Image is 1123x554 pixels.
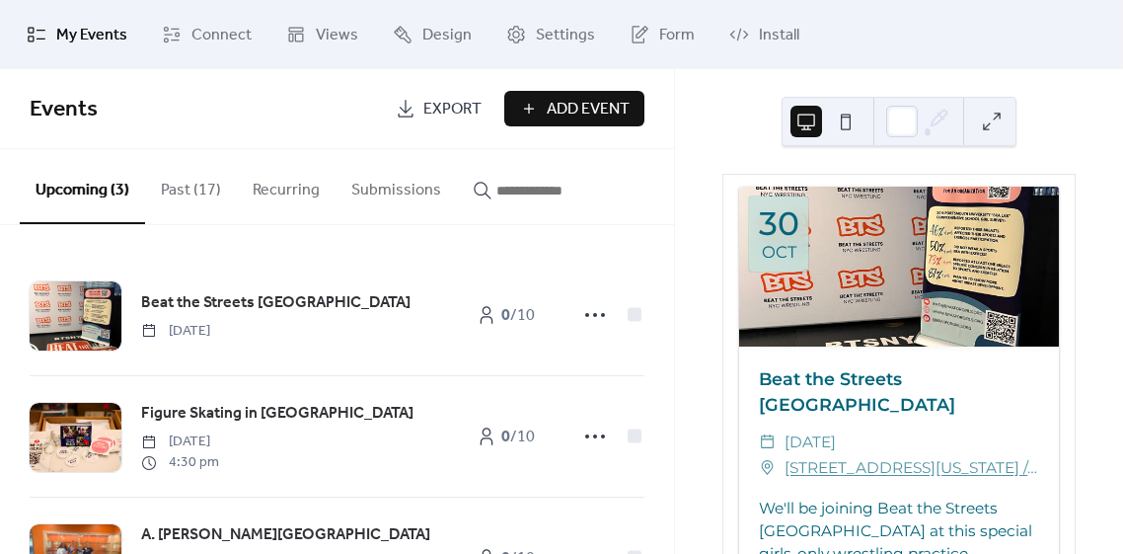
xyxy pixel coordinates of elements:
span: Export [423,98,482,121]
a: Beat the Streets [GEOGRAPHIC_DATA] [141,290,411,316]
a: Install [714,8,814,61]
div: ​ [759,430,777,455]
div: 30 [759,207,799,240]
a: My Events [12,8,142,61]
span: Add Event [547,98,630,121]
a: Connect [147,8,266,61]
span: My Events [56,24,127,47]
a: Figure Skating in [GEOGRAPHIC_DATA] [141,401,413,427]
span: / 10 [501,426,535,449]
span: / 10 [501,304,535,328]
a: 0/10 [457,297,556,333]
a: Export [381,91,496,126]
b: 0 [501,422,510,452]
a: 0/10 [457,419,556,454]
span: 4:30 pm [141,452,219,473]
span: [DATE] [141,432,219,452]
div: Beat the Streets [GEOGRAPHIC_DATA] [739,366,1059,419]
b: 0 [501,300,510,331]
button: Upcoming (3) [20,149,145,224]
div: Oct [762,244,796,261]
a: A. [PERSON_NAME][GEOGRAPHIC_DATA] [141,522,430,548]
a: [STREET_ADDRESS][US_STATE] //10018 [785,455,1039,481]
span: Connect [191,24,252,47]
span: Settings [536,24,595,47]
button: Past (17) [145,149,237,222]
span: [DATE] [141,321,210,342]
a: Views [271,8,373,61]
span: Beat the Streets [GEOGRAPHIC_DATA] [141,291,411,315]
div: ​ [759,455,777,481]
button: Add Event [504,91,644,126]
a: Form [615,8,710,61]
span: Design [422,24,472,47]
span: Install [759,24,799,47]
a: Design [378,8,487,61]
span: Events [30,88,98,131]
span: [DATE] [785,430,836,455]
button: Submissions [336,149,457,222]
span: Figure Skating in [GEOGRAPHIC_DATA] [141,402,413,426]
a: Settings [491,8,610,61]
button: Recurring [237,149,336,222]
span: A. [PERSON_NAME][GEOGRAPHIC_DATA] [141,523,430,547]
span: Form [659,24,695,47]
span: Views [316,24,358,47]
